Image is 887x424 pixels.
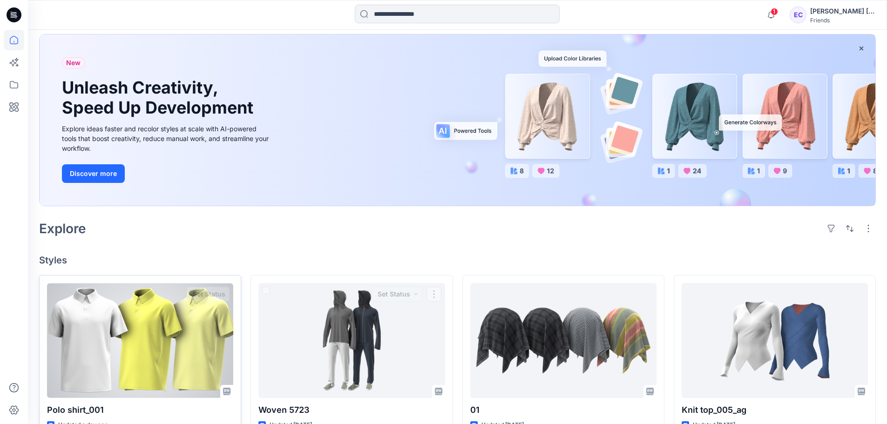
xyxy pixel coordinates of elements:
[62,164,271,183] a: Discover more
[39,221,86,236] h2: Explore
[790,7,806,23] div: EC
[258,283,445,398] a: Woven 5723
[62,124,271,153] div: Explore ideas faster and recolor styles at scale with AI-powered tools that boost creativity, red...
[66,57,81,68] span: New
[47,404,233,417] p: Polo shirt_001
[682,283,868,398] a: Knit top_005_ag
[470,404,657,417] p: 01
[47,283,233,398] a: Polo shirt_001
[771,8,778,15] span: 1
[682,404,868,417] p: Knit top_005_ag
[470,283,657,398] a: 01
[62,164,125,183] button: Discover more
[258,404,445,417] p: Woven 5723
[810,6,875,17] div: [PERSON_NAME] [PERSON_NAME]
[810,17,875,24] div: Friends
[39,255,876,266] h4: Styles
[62,78,257,118] h1: Unleash Creativity, Speed Up Development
